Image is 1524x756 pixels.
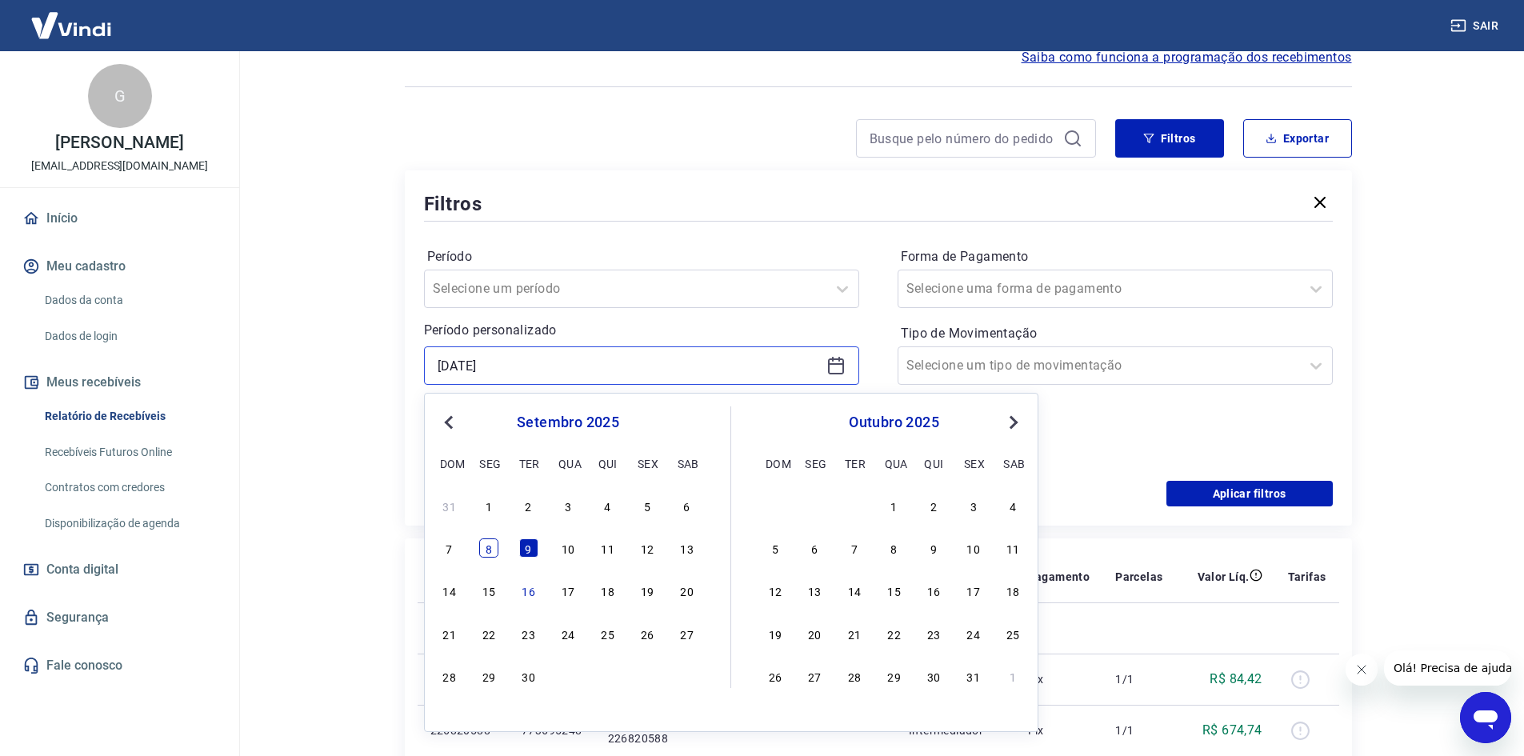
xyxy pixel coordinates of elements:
a: Conta digital [19,552,220,587]
div: Choose segunda-feira, 27 de outubro de 2025 [805,666,824,686]
div: Choose sábado, 4 de outubro de 2025 [1003,496,1022,515]
div: ter [845,454,864,473]
div: Choose domingo, 31 de agosto de 2025 [440,496,459,515]
div: Choose quinta-feira, 11 de setembro de 2025 [598,538,618,558]
div: dom [440,454,459,473]
div: seg [479,454,498,473]
button: Meu cadastro [19,249,220,284]
iframe: Mensagem da empresa [1384,650,1511,686]
div: Choose quarta-feira, 10 de setembro de 2025 [558,538,578,558]
div: Choose sexta-feira, 10 de outubro de 2025 [964,538,983,558]
button: Next Month [1004,413,1023,432]
button: Aplicar filtros [1166,481,1333,506]
a: Segurança [19,600,220,635]
div: outubro 2025 [763,413,1025,432]
div: Choose domingo, 19 de outubro de 2025 [766,624,785,643]
div: Choose quarta-feira, 3 de setembro de 2025 [558,496,578,515]
p: 1/1 [1115,722,1162,738]
label: Período [427,247,856,266]
div: Choose domingo, 14 de setembro de 2025 [440,581,459,600]
iframe: Fechar mensagem [1346,654,1378,686]
p: [EMAIL_ADDRESS][DOMAIN_NAME] [31,158,208,174]
p: R$ 674,74 [1202,721,1262,740]
div: dom [766,454,785,473]
div: qui [598,454,618,473]
div: Choose sexta-feira, 12 de setembro de 2025 [638,538,657,558]
div: setembro 2025 [438,413,698,432]
div: G [88,64,152,128]
div: Choose terça-feira, 21 de outubro de 2025 [845,624,864,643]
div: Choose quinta-feira, 9 de outubro de 2025 [924,538,943,558]
a: Dados de login [38,320,220,353]
div: Choose segunda-feira, 8 de setembro de 2025 [479,538,498,558]
div: Choose segunda-feira, 29 de setembro de 2025 [805,496,824,515]
p: Pix [1028,671,1090,687]
a: Relatório de Recebíveis [38,400,220,433]
label: Tipo de Movimentação [901,324,1330,343]
div: Choose quarta-feira, 8 de outubro de 2025 [885,538,904,558]
div: Choose sábado, 13 de setembro de 2025 [678,538,697,558]
div: Choose terça-feira, 9 de setembro de 2025 [519,538,538,558]
div: seg [805,454,824,473]
div: Choose terça-feira, 14 de outubro de 2025 [845,581,864,600]
div: Choose quarta-feira, 29 de outubro de 2025 [885,666,904,686]
p: Período personalizado [424,321,859,340]
div: Choose sexta-feira, 24 de outubro de 2025 [964,624,983,643]
button: Meus recebíveis [19,365,220,400]
p: Pagamento [1028,569,1090,585]
div: Choose quarta-feira, 1 de outubro de 2025 [885,496,904,515]
p: [PERSON_NAME] [55,134,183,151]
div: Choose terça-feira, 30 de setembro de 2025 [845,496,864,515]
div: Choose segunda-feira, 20 de outubro de 2025 [805,624,824,643]
a: Contratos com credores [38,471,220,504]
iframe: Botão para abrir a janela de mensagens [1460,692,1511,743]
div: Choose domingo, 12 de outubro de 2025 [766,581,785,600]
div: Choose quinta-feira, 2 de outubro de 2025 [598,666,618,686]
label: Forma de Pagamento [901,247,1330,266]
div: Choose domingo, 28 de setembro de 2025 [766,496,785,515]
div: sex [638,454,657,473]
div: Choose sábado, 25 de outubro de 2025 [1003,624,1022,643]
div: Choose sábado, 6 de setembro de 2025 [678,496,697,515]
div: Choose sábado, 27 de setembro de 2025 [678,624,697,643]
button: Sair [1447,11,1505,41]
div: Choose quinta-feira, 2 de outubro de 2025 [924,496,943,515]
button: Filtros [1115,119,1224,158]
div: Choose quarta-feira, 24 de setembro de 2025 [558,624,578,643]
div: qua [558,454,578,473]
div: Choose quarta-feira, 22 de outubro de 2025 [885,624,904,643]
div: Choose terça-feira, 2 de setembro de 2025 [519,496,538,515]
div: month 2025-09 [438,494,698,687]
button: Exportar [1243,119,1352,158]
div: sex [964,454,983,473]
div: Choose sexta-feira, 3 de outubro de 2025 [964,496,983,515]
div: qua [885,454,904,473]
div: Choose terça-feira, 23 de setembro de 2025 [519,624,538,643]
div: sab [1003,454,1022,473]
div: Choose quarta-feira, 15 de outubro de 2025 [885,581,904,600]
div: Choose domingo, 5 de outubro de 2025 [766,538,785,558]
div: Choose sexta-feira, 17 de outubro de 2025 [964,581,983,600]
a: Saiba como funciona a programação dos recebimentos [1022,48,1352,67]
div: Choose segunda-feira, 1 de setembro de 2025 [479,496,498,515]
p: R$ 84,42 [1210,670,1262,689]
p: 1/1 [1115,671,1162,687]
p: Parcelas [1115,569,1162,585]
div: qui [924,454,943,473]
div: Choose sexta-feira, 5 de setembro de 2025 [638,496,657,515]
div: month 2025-10 [763,494,1025,687]
a: Fale conosco [19,648,220,683]
div: Choose domingo, 28 de setembro de 2025 [440,666,459,686]
img: Vindi [19,1,123,50]
div: Choose sábado, 20 de setembro de 2025 [678,581,697,600]
div: Choose quinta-feira, 18 de setembro de 2025 [598,581,618,600]
div: Choose quinta-feira, 25 de setembro de 2025 [598,624,618,643]
div: Choose sexta-feira, 3 de outubro de 2025 [638,666,657,686]
div: Choose quarta-feira, 17 de setembro de 2025 [558,581,578,600]
div: Choose sábado, 11 de outubro de 2025 [1003,538,1022,558]
div: Choose sexta-feira, 19 de setembro de 2025 [638,581,657,600]
div: Choose quinta-feira, 30 de outubro de 2025 [924,666,943,686]
p: Valor Líq. [1198,569,1250,585]
div: Choose segunda-feira, 13 de outubro de 2025 [805,581,824,600]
